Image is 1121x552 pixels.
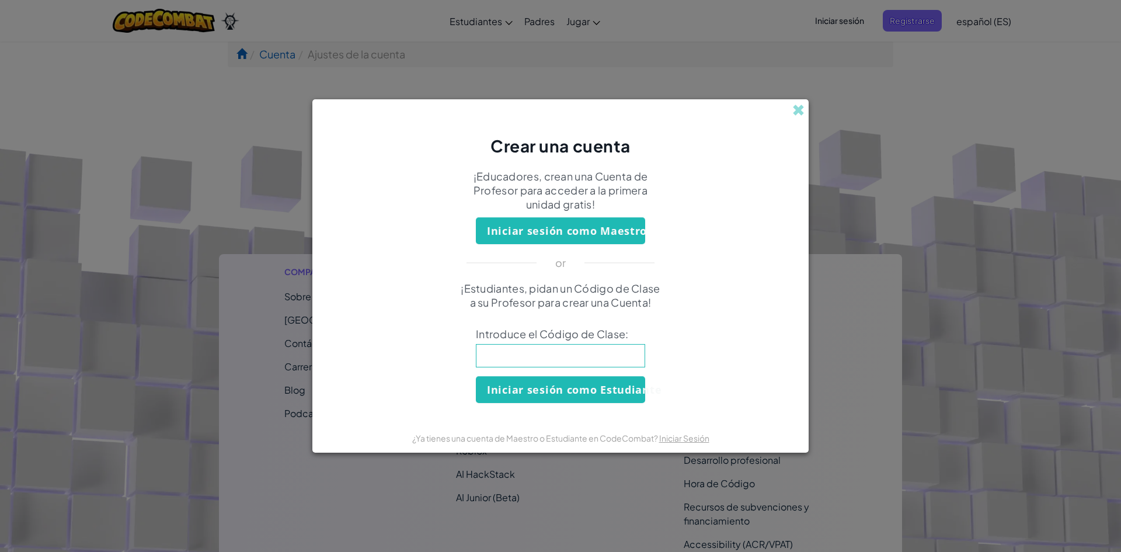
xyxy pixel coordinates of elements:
span: ¿Ya tienes una cuenta de Maestro o Estudiante en CodeCombat? [412,433,659,443]
button: Iniciar sesión como Estudiante [476,376,645,403]
button: Iniciar sesión como Maestro [476,217,645,244]
p: or [555,256,566,270]
p: ¡Estudiantes, pidan un Código de Clase a su Profesor para crear una Cuenta! [458,282,663,310]
a: Iniciar Sesión [659,433,709,443]
p: ¡Educadores, crean una Cuenta de Profesor para acceder a la primera unidad gratis! [458,169,663,211]
span: Introduce el Código de Clase: [476,327,645,341]
span: Crear una cuenta [490,136,631,156]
